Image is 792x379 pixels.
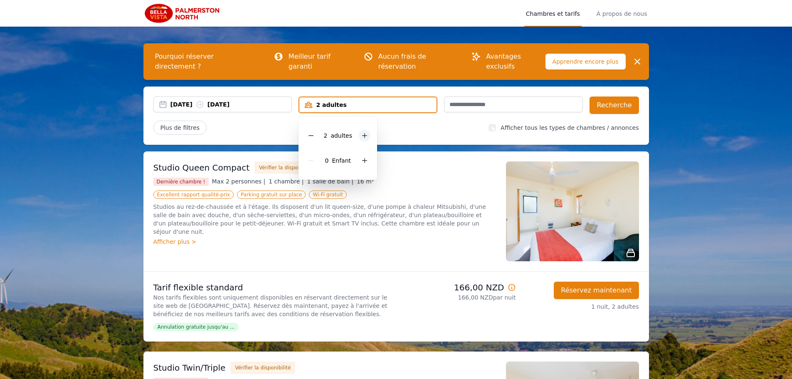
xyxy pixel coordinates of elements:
font: par nuit [493,294,516,301]
font: Afficher plus > [153,238,197,245]
button: Réservez maintenant [554,282,639,299]
font: Vérifier la disponibilité [259,165,315,171]
font: Studios au rez-de-chaussée et à l'étage. Ils disposent d'un lit queen-size, d'une pompe à chaleur... [153,203,488,235]
font: 2 [323,132,327,139]
font: [DATE] [207,101,229,108]
font: [DATE] [170,101,192,108]
font: Chambres et tarifs [526,10,580,17]
font: Enfant [332,157,351,164]
img: Bella Vista Palmerston Nord [143,3,223,23]
font: Recherche [597,101,632,109]
font: Plus de filtres [160,124,200,131]
font: Studio Queen Compact [153,163,250,173]
font: 166,00 NZD [458,294,493,301]
font: Tarif flexible standard [153,282,243,292]
font: Max 2 personnes | [212,178,266,185]
font: Réservez maintenant [561,286,632,294]
button: Vérifier la disponibilité [230,362,295,374]
font: Nos tarifs flexibles sont uniquement disponibles en réservant directement sur le site web de [GEO... [153,294,389,317]
font: Wi-Fi gratuit [313,192,343,198]
font: Parking gratuit sur place [241,192,302,198]
font: Studio Twin/Triple [153,363,226,373]
font: Avantages exclusifs [486,52,523,70]
button: Vérifier la disponibilité [254,161,319,174]
font: 1 nuit, 2 adultes [591,303,639,310]
font: 0 [325,157,329,164]
font: À propos de nous [597,10,647,17]
font: Meilleur tarif garanti [289,52,333,70]
font: Afficher tous les types de chambres / annonces [501,124,639,131]
font: 1 salle de bain | [307,178,353,185]
font: adultes [331,132,352,139]
font: 16 m² [357,178,374,185]
font: Annulation gratuite jusqu'au ... [158,324,235,330]
font: Vérifier la disponibilité [235,365,291,371]
font: 166,00 NZD [454,282,504,292]
font: Pourquoi réserver directement ? [155,52,216,70]
button: Recherche [590,97,639,114]
font: 1 chambre | [269,178,303,185]
font: Dernière chambre ! [157,179,205,185]
font: Excellent rapport qualité-prix [157,192,230,198]
font: Aucun frais de réservation [378,52,428,70]
font: Apprendre encore plus [553,58,619,65]
font: 2 adultes [316,102,346,108]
